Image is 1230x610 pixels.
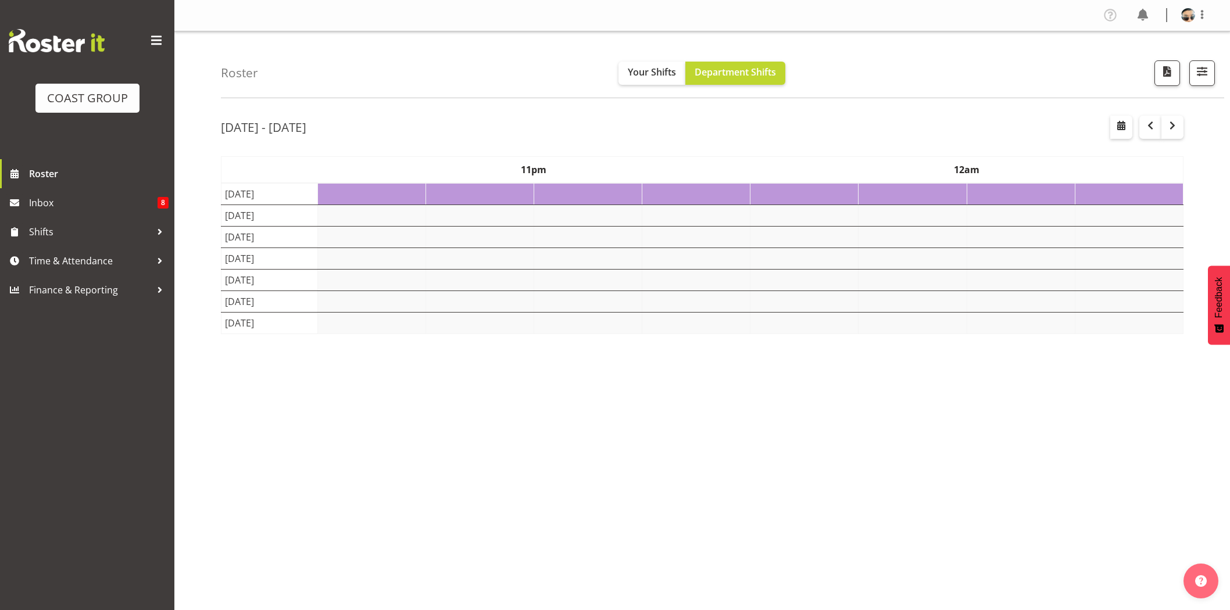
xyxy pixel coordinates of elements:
[47,89,128,107] div: COAST GROUP
[29,223,151,241] span: Shifts
[317,156,750,183] th: 11pm
[9,29,105,52] img: Rosterit website logo
[1110,116,1132,139] button: Select a specific date within the roster.
[29,194,158,211] span: Inbox
[158,197,169,209] span: 8
[695,66,776,78] span: Department Shifts
[1189,60,1215,86] button: Filter Shifts
[221,226,318,247] td: [DATE]
[1208,265,1230,345] button: Feedback - Show survey
[29,165,169,182] span: Roster
[29,281,151,299] span: Finance & Reporting
[29,252,151,270] span: Time & Attendance
[221,269,318,290] td: [DATE]
[221,183,318,205] td: [DATE]
[1154,60,1180,86] button: Download a PDF of the roster according to the set date range.
[1195,575,1207,587] img: help-xxl-2.png
[750,156,1183,183] th: 12am
[221,66,258,80] h4: Roster
[1181,8,1195,22] img: aof-anujarawat71d0d1c466b097e0dd92e270e9672f26.png
[221,312,318,333] td: [DATE]
[628,66,676,78] span: Your Shifts
[1214,277,1224,318] span: Feedback
[618,62,685,85] button: Your Shifts
[685,62,785,85] button: Department Shifts
[221,120,306,135] h2: [DATE] - [DATE]
[221,290,318,312] td: [DATE]
[221,204,318,226] td: [DATE]
[221,247,318,269] td: [DATE]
